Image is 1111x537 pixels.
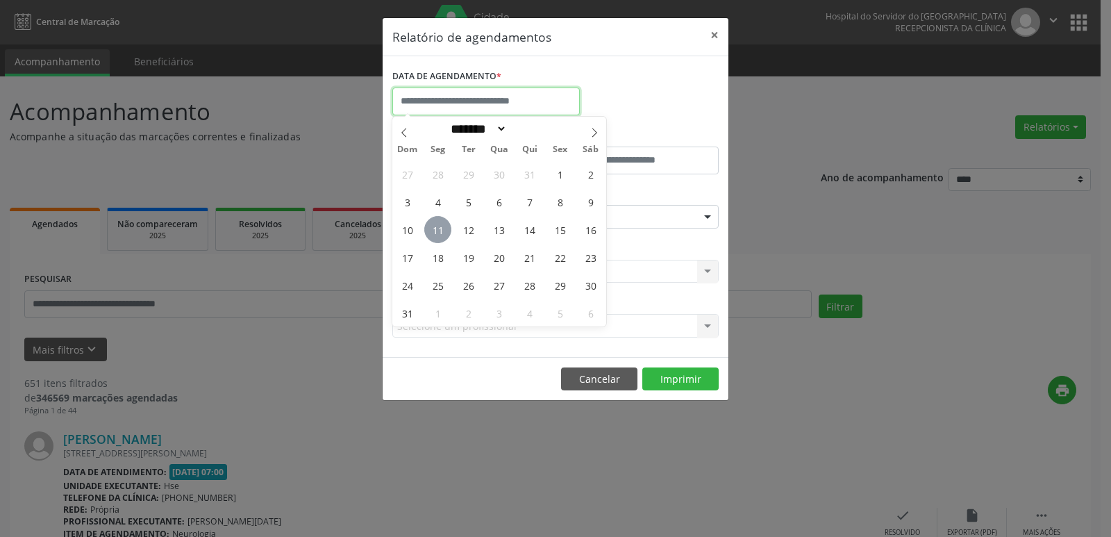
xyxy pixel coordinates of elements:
[485,188,512,215] span: Agosto 6, 2025
[424,244,451,271] span: Agosto 18, 2025
[423,145,453,154] span: Seg
[424,188,451,215] span: Agosto 4, 2025
[701,18,728,52] button: Close
[424,216,451,243] span: Agosto 11, 2025
[546,244,574,271] span: Agosto 22, 2025
[546,160,574,188] span: Agosto 1, 2025
[394,244,421,271] span: Agosto 17, 2025
[546,216,574,243] span: Agosto 15, 2025
[455,216,482,243] span: Agosto 12, 2025
[559,125,719,147] label: ATÉ
[394,160,421,188] span: Julho 27, 2025
[485,244,512,271] span: Agosto 20, 2025
[455,299,482,327] span: Setembro 2, 2025
[577,160,604,188] span: Agosto 2, 2025
[392,66,501,88] label: DATA DE AGENDAMENTO
[516,272,543,299] span: Agosto 28, 2025
[424,299,451,327] span: Setembro 1, 2025
[446,122,507,136] select: Month
[546,299,574,327] span: Setembro 5, 2025
[515,145,545,154] span: Qui
[577,272,604,299] span: Agosto 30, 2025
[516,299,543,327] span: Setembro 4, 2025
[394,299,421,327] span: Agosto 31, 2025
[424,160,451,188] span: Julho 28, 2025
[455,188,482,215] span: Agosto 5, 2025
[424,272,451,299] span: Agosto 25, 2025
[516,244,543,271] span: Agosto 21, 2025
[642,367,719,391] button: Imprimir
[577,299,604,327] span: Setembro 6, 2025
[455,244,482,271] span: Agosto 19, 2025
[546,188,574,215] span: Agosto 8, 2025
[577,244,604,271] span: Agosto 23, 2025
[516,188,543,215] span: Agosto 7, 2025
[516,216,543,243] span: Agosto 14, 2025
[455,272,482,299] span: Agosto 26, 2025
[485,216,512,243] span: Agosto 13, 2025
[485,272,512,299] span: Agosto 27, 2025
[394,272,421,299] span: Agosto 24, 2025
[561,367,637,391] button: Cancelar
[576,145,606,154] span: Sáb
[577,188,604,215] span: Agosto 9, 2025
[545,145,576,154] span: Sex
[546,272,574,299] span: Agosto 29, 2025
[394,188,421,215] span: Agosto 3, 2025
[392,28,551,46] h5: Relatório de agendamentos
[453,145,484,154] span: Ter
[394,216,421,243] span: Agosto 10, 2025
[516,160,543,188] span: Julho 31, 2025
[507,122,553,136] input: Year
[455,160,482,188] span: Julho 29, 2025
[485,160,512,188] span: Julho 30, 2025
[577,216,604,243] span: Agosto 16, 2025
[392,145,423,154] span: Dom
[484,145,515,154] span: Qua
[485,299,512,327] span: Setembro 3, 2025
